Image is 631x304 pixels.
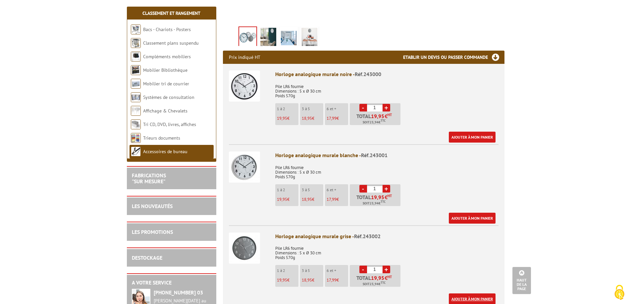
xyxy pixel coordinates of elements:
a: Trieurs documents [143,135,180,141]
img: Accessoires de bureau [131,147,141,156]
p: 1 à 2 [277,107,298,111]
img: Cookies (fenêtre modale) [611,284,628,301]
img: Bacs - Chariots - Posters [131,24,141,34]
span: 19,95 [371,195,385,200]
img: Affichage & Chevalets [131,106,141,116]
p: Prix indiqué HT [229,51,260,64]
img: horloges_montage_11244--5-6-7_600px.jpg [239,27,256,48]
span: 18,95 [302,196,312,202]
img: 11245-hd_situation-min_600px.jpg [301,28,317,48]
a: Ajouter à mon panier [449,132,496,143]
a: Accessoires de bureau [143,149,187,154]
p: € [327,278,348,282]
a: Classement plans suspendu [143,40,199,46]
p: 6 et + [327,107,348,111]
p: 3 à 5 [302,107,323,111]
img: Systèmes de consultation [131,92,141,102]
p: Total [351,195,400,206]
span: Réf.243002 [354,233,381,239]
p: Pile LR6 fournie Dimensions : 5 x Ø 30 cm Poids 570g [275,161,499,179]
div: Horloge analogique murale grise - [275,233,499,240]
span: 19,95 [277,196,287,202]
span: 19,95 [371,275,385,281]
p: € [277,278,298,282]
span: 18,95 [302,277,312,283]
h3: Etablir un devis ou passer commande [403,51,504,64]
a: - [359,104,367,111]
span: 23,94 [370,282,379,287]
p: € [277,116,298,121]
p: 3 à 5 [302,188,323,192]
a: Haut de la page [512,267,531,294]
img: Classement plans suspendu [131,38,141,48]
img: Trieurs documents [131,133,141,143]
p: € [327,116,348,121]
a: Tri CD, DVD, livres, affiches [143,121,196,127]
p: € [327,197,348,202]
p: Total [351,113,400,125]
img: Horloge analogique murale noire [229,70,260,102]
p: € [277,197,298,202]
a: Ajouter à mon panier [449,213,496,224]
a: + [383,104,390,111]
span: € [385,113,388,119]
span: 19,95 [371,113,385,119]
span: Soit € [363,120,386,125]
div: Horloge analogique murale blanche - [275,152,499,159]
a: LES PROMOTIONS [132,229,173,235]
span: 23,94 [370,201,379,206]
span: 17,99 [327,196,337,202]
p: € [302,116,323,121]
p: Pile LR6 fournie Dimensions : 5 x Ø 30 cm Poids 570g [275,80,499,98]
span: Soit € [363,201,386,206]
a: Mobilier Bibliothèque [143,67,187,73]
sup: HT [388,194,392,198]
span: 19,95 [277,115,287,121]
a: FABRICATIONS"Sur Mesure" [132,172,166,185]
p: € [302,278,323,282]
span: 19,95 [277,277,287,283]
p: Pile LR6 fournie Dimensions : 5 x Ø 30 cm Poids 570g [275,241,499,260]
img: Compléments mobiliers [131,52,141,62]
img: Mobilier tri de courrier [131,79,141,89]
a: Mobilier tri de courrier [143,81,189,87]
sup: TTC [381,281,386,284]
p: € [302,197,323,202]
p: Total [351,275,400,287]
span: Réf.243001 [361,152,388,158]
a: LES NOUVEAUTÉS [132,203,173,209]
a: + [383,185,390,193]
sup: HT [388,275,392,279]
span: 23,94 [370,120,379,125]
sup: HT [388,112,392,117]
sup: TTC [381,119,386,122]
h2: A votre service [132,280,211,286]
img: Horloge analogique murale blanche [229,152,260,183]
a: Affichage & Chevalets [143,108,187,114]
a: Compléments mobiliers [143,54,191,60]
button: Cookies (fenêtre modale) [608,282,631,304]
span: 17,99 [327,115,337,121]
a: - [359,266,367,273]
img: Tri CD, DVD, livres, affiches [131,119,141,129]
p: 1 à 2 [277,188,298,192]
p: 3 à 5 [302,268,323,273]
span: 17,99 [327,277,337,283]
span: Réf.243000 [355,71,381,77]
span: Soit € [363,282,386,287]
img: 11247-situation-min_600px.jpg [260,28,276,48]
a: + [383,266,390,273]
span: 18,95 [302,115,312,121]
p: 6 et + [327,188,348,192]
img: Mobilier Bibliothèque [131,65,141,75]
p: 6 et + [327,268,348,273]
a: - [359,185,367,193]
a: DESTOCKAGE [132,254,162,261]
span: € [385,275,388,281]
a: Bacs - Chariots - Posters [143,26,191,32]
a: Systèmes de consultation [143,94,194,100]
img: 709153a_-_mise_en_scene_en_bleu.jpg [281,28,297,48]
div: Horloge analogique murale noire - [275,70,499,78]
strong: [PHONE_NUMBER] 03 [154,289,203,296]
p: 1 à 2 [277,268,298,273]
